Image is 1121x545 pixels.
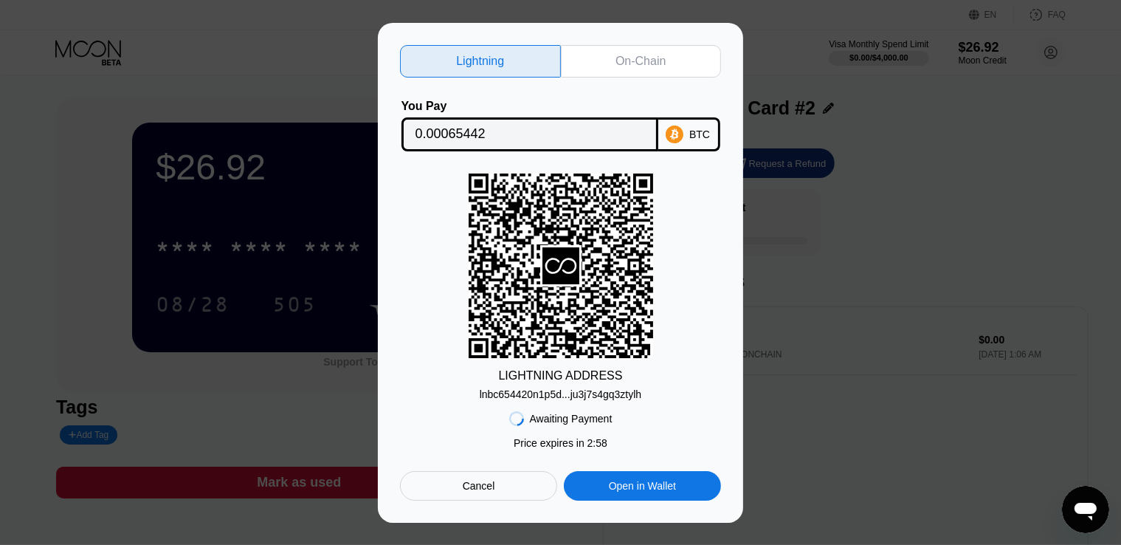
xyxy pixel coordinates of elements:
div: You PayBTC [400,100,721,151]
div: On-Chain [561,45,722,78]
span: 2 : 58 [587,437,607,449]
div: Open in Wallet [609,479,676,493]
div: Price expires in [514,437,607,449]
div: Awaiting Payment [530,413,613,425]
div: lnbc654420n1p5d...ju3j7s4gq3ztylh [480,388,642,400]
div: Lightning [400,45,561,78]
div: Cancel [400,471,557,501]
div: You Pay [401,100,658,113]
div: Cancel [463,479,495,493]
iframe: Button to launch messaging window [1062,486,1109,533]
div: lnbc654420n1p5d...ju3j7s4gq3ztylh [480,383,642,400]
div: Open in Wallet [564,471,721,501]
div: BTC [689,128,710,140]
div: Lightning [456,54,504,69]
div: LIGHTNING ADDRESS [498,369,622,383]
div: On-Chain [615,54,666,69]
